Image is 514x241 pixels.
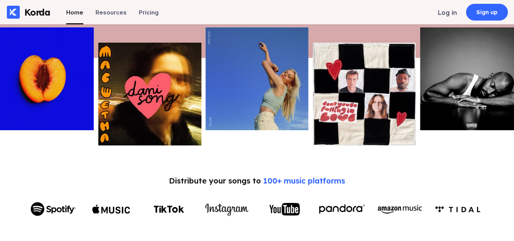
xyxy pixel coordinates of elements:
div: Resources [95,9,127,16]
span: 100+ music platforms [263,176,345,185]
div: Distribute your songs to [169,176,345,185]
img: Picture of the author [313,43,416,145]
img: TikTok [154,206,184,213]
img: Pandora [319,204,365,214]
img: Amazon [435,206,481,212]
img: YouTube [269,203,300,215]
div: Pricing [139,9,159,16]
a: Sign up [466,4,508,21]
div: Home [66,9,83,16]
img: Picture of the author [205,27,308,130]
img: Apple Music [92,198,130,220]
img: Picture of the author [99,43,201,145]
div: Korda [24,6,50,18]
div: Log in [438,9,457,16]
img: Amazon [377,203,423,215]
img: Spotify [30,202,76,216]
div: Sign up [476,8,498,16]
img: Instagram [204,201,250,217]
